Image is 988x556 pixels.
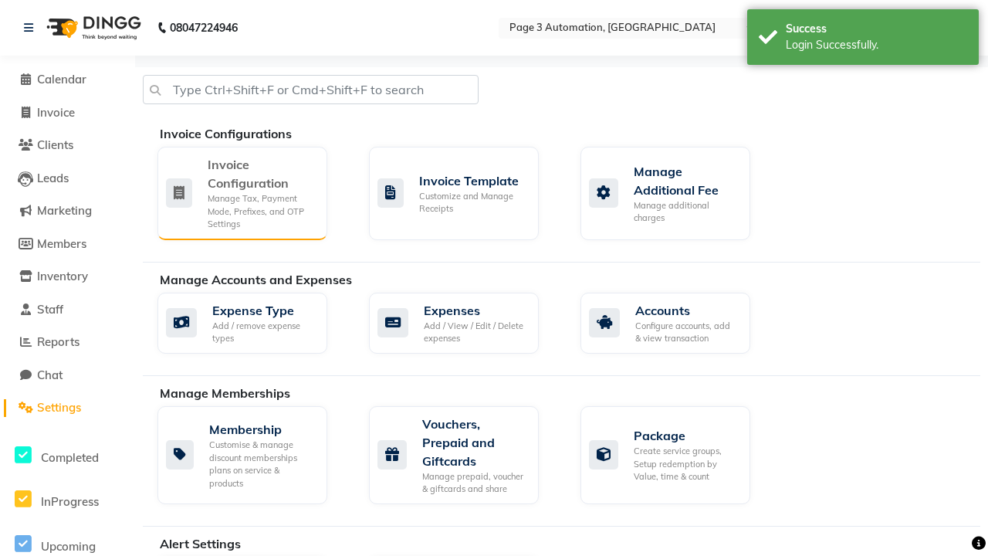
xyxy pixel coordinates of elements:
a: Expense TypeAdd / remove expense types [157,293,346,354]
span: Settings [37,400,81,415]
b: 08047224946 [170,6,238,49]
div: Add / remove expense types [212,320,315,345]
span: Invoice [37,105,75,120]
div: Expenses [424,301,526,320]
div: Manage Tax, Payment Mode, Prefixes, and OTP Settings [208,192,315,231]
div: Customize and Manage Receipts [419,190,526,215]
div: Success [786,21,967,37]
div: Invoice Template [419,171,526,190]
a: Members [4,236,131,253]
span: Leads [37,171,69,185]
span: Calendar [37,72,86,86]
div: Membership [209,420,315,439]
a: Invoice ConfigurationManage Tax, Payment Mode, Prefixes, and OTP Settings [157,147,346,240]
div: Manage Additional Fee [634,162,738,199]
span: Staff [37,302,63,317]
a: Chat [4,367,131,385]
a: Vouchers, Prepaid and GiftcardsManage prepaid, voucher & giftcards and share [369,406,557,504]
a: Invoice [4,104,131,122]
div: Expense Type [212,301,315,320]
a: Staff [4,301,131,319]
div: Manage prepaid, voucher & giftcards and share [422,470,526,496]
a: Invoice TemplateCustomize and Manage Receipts [369,147,557,240]
img: logo [39,6,145,49]
a: Leads [4,170,131,188]
a: Reports [4,334,131,351]
div: Invoice Configuration [208,155,315,192]
span: Marketing [37,203,92,218]
a: PackageCreate service groups, Setup redemption by Value, time & count [580,406,769,504]
span: InProgress [41,494,99,509]
div: Accounts [635,301,738,320]
span: Reports [37,334,80,349]
a: Settings [4,399,131,417]
a: ExpensesAdd / View / Edit / Delete expenses [369,293,557,354]
a: AccountsConfigure accounts, add & view transaction [580,293,769,354]
a: MembershipCustomise & manage discount memberships plans on service & products [157,406,346,504]
a: Clients [4,137,131,154]
a: Marketing [4,202,131,220]
div: Manage additional charges [634,199,738,225]
div: Create service groups, Setup redemption by Value, time & count [634,445,738,483]
div: Configure accounts, add & view transaction [635,320,738,345]
div: Vouchers, Prepaid and Giftcards [422,415,526,470]
span: Chat [37,368,63,382]
div: Customise & manage discount memberships plans on service & products [209,439,315,490]
span: Completed [41,450,99,465]
a: Inventory [4,268,131,286]
div: Login Successfully. [786,37,967,53]
span: Clients [37,137,73,152]
input: Type Ctrl+Shift+F or Cmd+Shift+F to search [143,75,479,104]
a: Manage Additional FeeManage additional charges [580,147,769,240]
div: Add / View / Edit / Delete expenses [424,320,526,345]
span: Inventory [37,269,88,283]
div: Package [634,426,738,445]
a: Calendar [4,71,131,89]
span: Upcoming [41,539,96,554]
span: Members [37,236,86,251]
